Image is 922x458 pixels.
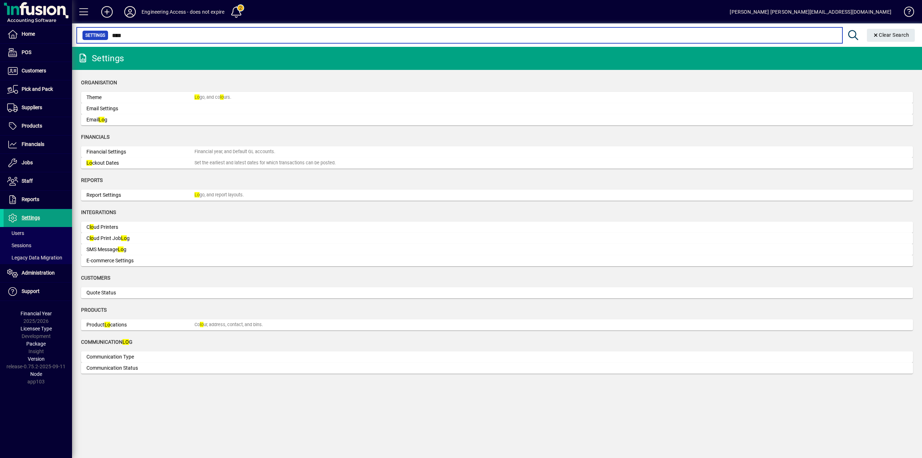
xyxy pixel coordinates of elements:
div: Financial year, and Default GL accounts. [194,148,275,155]
a: Knowledge Base [899,1,913,25]
span: Administration [22,270,55,276]
span: Organisation [81,80,117,85]
div: go, and co urs. [194,94,231,101]
span: Users [7,230,24,236]
span: Suppliers [22,105,42,110]
div: Financial Settings [86,148,194,156]
span: Package [26,341,46,347]
em: Lo [121,235,127,241]
span: Communication g [81,339,133,345]
div: SMS Message g [86,246,194,253]
a: Email Settings [81,103,913,114]
span: Customers [81,275,110,281]
span: Node [30,371,42,377]
em: Lo [86,160,92,166]
a: Home [4,25,72,43]
a: Lockout DatesSet the earliest and latest dates for which transactions can be posted. [81,157,913,169]
em: Lo [194,192,200,197]
div: E-commerce Settings [86,257,194,264]
a: Suppliers [4,99,72,117]
a: Customers [4,62,72,80]
div: Email g [86,116,194,124]
span: Settings [85,32,105,39]
a: EmailLog [81,114,913,125]
em: Lo [122,339,129,345]
span: Reports [22,196,39,202]
button: Profile [118,5,142,18]
em: lo [90,235,94,241]
a: Support [4,283,72,301]
div: Communication Type [86,353,194,361]
span: Licensee Type [21,326,52,332]
a: Users [4,227,72,239]
span: Pick and Pack [22,86,53,92]
a: Products [4,117,72,135]
a: Legacy Data Migration [4,252,72,264]
em: Lo [104,322,110,328]
a: Cloud Print JobLog [81,233,913,244]
span: Settings [22,215,40,221]
div: Quote Status [86,289,194,297]
span: Staff [22,178,33,184]
div: ckout Dates [86,159,194,167]
button: Add [95,5,118,18]
span: Jobs [22,160,33,165]
div: Set the earliest and latest dates for which transactions can be posted. [194,160,336,166]
span: Home [22,31,35,37]
div: C ud Print Job g [86,235,194,242]
div: Engineering Access - does not expire [142,6,224,18]
span: Reports [81,177,103,183]
div: Report Settings [86,191,194,199]
a: Administration [4,264,72,282]
span: Products [22,123,42,129]
a: Financials [4,135,72,154]
span: POS [22,49,31,55]
em: lo [200,322,203,327]
a: SMS MessageLog [81,244,913,255]
a: Communication Status [81,363,913,374]
div: Theme [86,94,194,101]
span: Financials [22,141,44,147]
a: Communication Type [81,351,913,363]
a: Financial SettingsFinancial year, and Default GL accounts. [81,146,913,157]
a: Quote Status [81,287,913,298]
a: ThemeLogo, and colours. [81,92,913,103]
a: ProductLocationsColour, address, contact, and bins. [81,319,913,330]
a: Sessions [4,239,72,252]
div: Co ur, address, contact, and bins. [194,321,263,328]
div: [PERSON_NAME] [PERSON_NAME][EMAIL_ADDRESS][DOMAIN_NAME] [730,6,891,18]
span: Sessions [7,243,31,248]
div: Communication Status [86,364,194,372]
em: Lo [99,117,104,123]
a: Staff [4,172,72,190]
span: Integrations [81,209,116,215]
button: Clear [867,29,915,42]
span: Financial Year [21,311,52,316]
div: Product cations [86,321,194,329]
div: go, and report layouts. [194,192,244,199]
a: Cloud Printers [81,222,913,233]
span: Financials [81,134,109,140]
div: Email Settings [86,105,194,112]
em: lo [220,94,224,100]
span: Products [81,307,107,313]
span: Version [28,356,45,362]
div: Settings [77,53,124,64]
a: E-commerce Settings [81,255,913,266]
div: C ud Printers [86,223,194,231]
a: Report SettingsLogo, and report layouts. [81,190,913,201]
em: Lo [118,246,124,252]
em: lo [90,224,94,230]
span: Clear Search [873,32,909,38]
a: Reports [4,191,72,209]
span: Customers [22,68,46,74]
a: Pick and Pack [4,80,72,98]
a: POS [4,44,72,62]
span: Support [22,288,40,294]
span: Legacy Data Migration [7,255,62,261]
a: Jobs [4,154,72,172]
em: Lo [194,94,200,100]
